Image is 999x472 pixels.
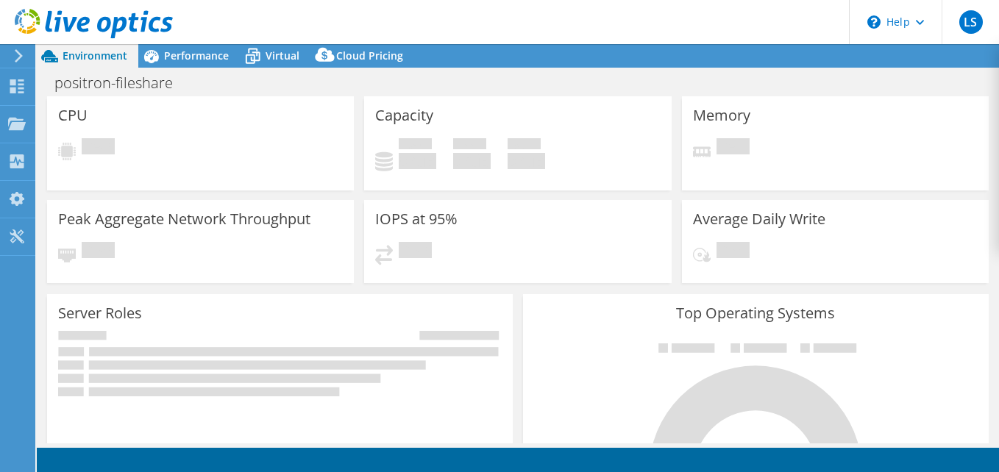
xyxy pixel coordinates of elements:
span: Virtual [266,49,299,62]
h3: Average Daily Write [693,211,825,227]
h1: positron-fileshare [48,75,196,91]
span: Cloud Pricing [336,49,403,62]
span: Pending [82,242,115,262]
svg: \n [867,15,881,29]
h3: Top Operating Systems [534,305,978,321]
h3: CPU [58,107,88,124]
h3: Capacity [375,107,433,124]
h3: Memory [693,107,750,124]
span: Environment [63,49,127,62]
span: Pending [399,242,432,262]
h3: Server Roles [58,305,142,321]
span: Performance [164,49,229,62]
span: Pending [82,138,115,158]
span: LS [959,10,983,34]
h3: IOPS at 95% [375,211,458,227]
h3: Peak Aggregate Network Throughput [58,211,310,227]
span: Pending [717,138,750,158]
h4: 0 GiB [508,153,545,169]
span: Total [508,138,541,153]
span: Pending [717,242,750,262]
span: Free [453,138,486,153]
h4: 0 GiB [399,153,436,169]
h4: 0 GiB [453,153,491,169]
span: Used [399,138,432,153]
